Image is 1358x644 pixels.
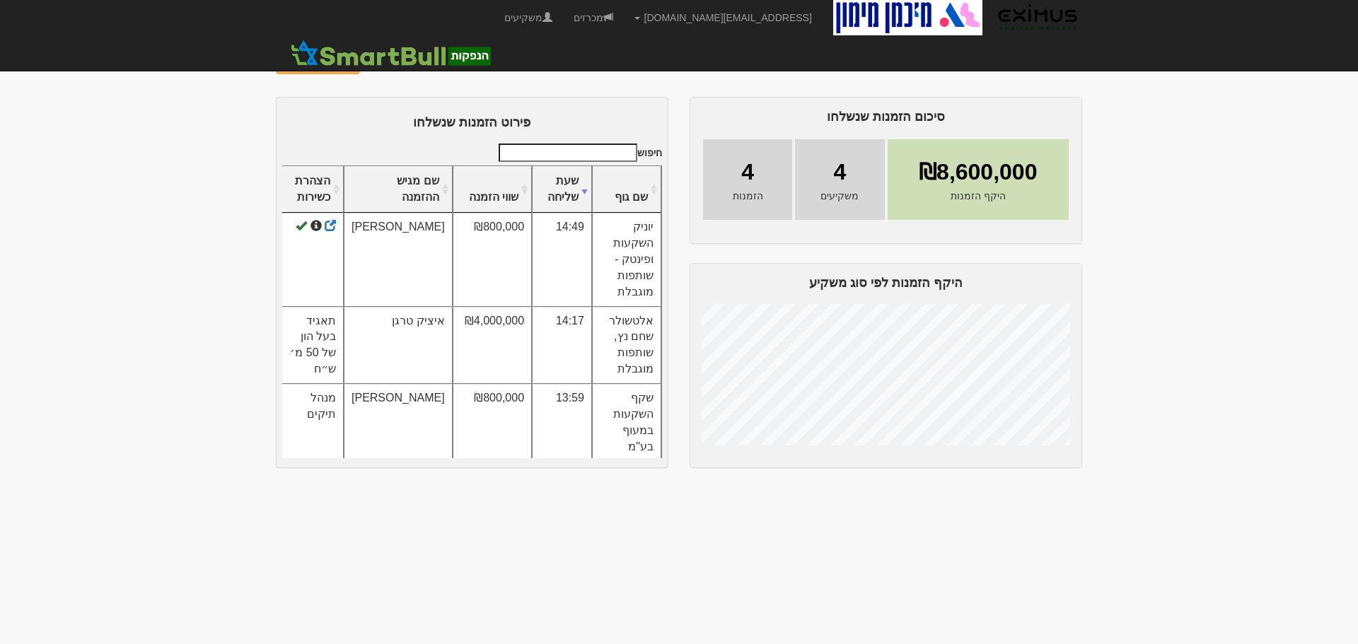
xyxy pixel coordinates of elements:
[453,166,532,213] th: שווי הזמנה : activate to sort column ascending
[453,307,532,384] td: ₪4,000,000
[282,166,344,213] th: הצהרת כשירות : activate to sort column ascending
[307,392,336,420] span: מנהל תיקים
[344,307,453,384] td: איציק טרגן
[833,156,846,189] span: 4
[733,189,763,203] span: הזמנות
[951,189,1006,203] span: היקף הזמנות
[532,384,592,461] td: 13:59
[290,315,336,375] span: תאגיד בעל הון של 50 מ׳ ש״ח
[592,213,661,306] td: יוניק השקעות ופינטק - שותפות מוגבלת
[344,166,453,213] th: שם מגיש ההזמנה : activate to sort column ascending
[494,144,662,162] label: חיפוש
[532,213,592,306] td: 14:49
[809,276,963,290] span: היקף הזמנות לפי סוג משקיע
[592,384,661,461] td: שקף השקעות במעוף בע"מ
[532,307,592,384] td: 14:17
[827,110,945,124] span: סיכום הזמנות שנשלחו
[820,189,859,203] span: משקיעים
[344,384,453,461] td: [PERSON_NAME]
[453,384,532,461] td: ₪800,000
[919,156,1037,189] span: ₪8,600,000
[453,213,532,306] td: ₪800,000
[499,144,637,162] input: חיפוש
[592,166,661,213] th: שם גוף : activate to sort column ascending
[741,156,754,189] span: 4
[344,213,453,306] td: [PERSON_NAME]
[286,39,494,67] img: SmartBull Logo
[592,307,661,384] td: אלטשולר שחם נץ, שותפות מוגבלת
[413,115,530,129] span: פירוט הזמנות שנשלחו
[532,166,592,213] th: שעת שליחה : activate to sort column ascending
